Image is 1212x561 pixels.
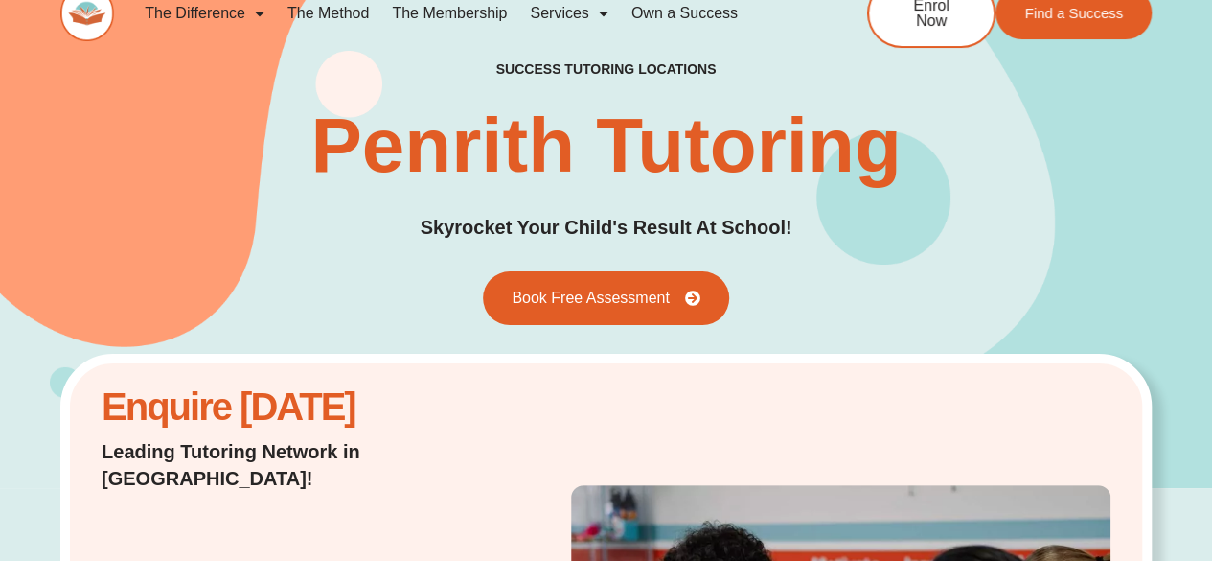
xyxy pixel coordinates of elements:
[1024,6,1123,20] span: Find a Success
[310,107,901,184] h1: Penrith Tutoring
[421,213,792,243] h2: Skyrocket Your Child's Result At School!
[893,344,1212,561] iframe: Chat Widget
[102,395,456,419] h2: Enquire [DATE]
[102,438,456,492] h2: Leading Tutoring Network in [GEOGRAPHIC_DATA]!
[512,291,670,306] span: Book Free Assessment
[483,271,729,325] a: Book Free Assessment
